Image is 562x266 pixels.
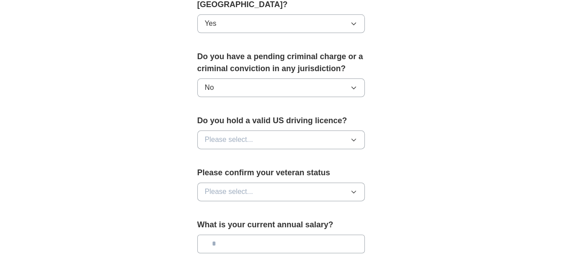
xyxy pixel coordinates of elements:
button: Please select... [197,130,365,149]
span: No [205,82,214,93]
label: What is your current annual salary? [197,219,365,231]
span: Yes [205,18,216,29]
button: No [197,78,365,97]
span: Please select... [205,186,253,197]
button: Please select... [197,182,365,201]
label: Do you hold a valid US driving licence? [197,115,365,127]
span: Please select... [205,134,253,145]
label: Do you have a pending criminal charge or a criminal conviction in any jurisdiction? [197,51,365,75]
label: Please confirm your veteran status [197,167,365,179]
button: Yes [197,14,365,33]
